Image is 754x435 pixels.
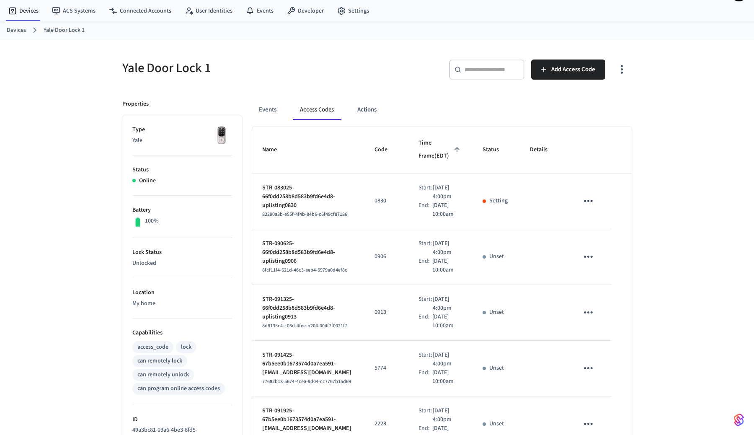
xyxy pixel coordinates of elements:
span: 8fcf11f4-621d-46c3-aeb4-6979a0d4ef8c [262,267,347,274]
p: 5774 [374,364,398,373]
p: [DATE] 10:00am [432,257,462,274]
p: Status [132,166,232,174]
p: Unlocked [132,259,232,268]
div: can remotely lock [137,357,182,365]
p: 2228 [374,419,398,428]
p: [DATE] 10:00am [432,313,462,330]
p: STR-091325-66f0dd258b8d583b9fd6e4d8-uplisting0913 [262,295,354,321]
p: 0913 [374,308,398,317]
p: [DATE] 4:00pm [433,295,462,313]
span: Time Frame(EDT) [418,137,462,163]
img: SeamLogoGradient.69752ec5.svg [734,413,744,427]
div: Start: [418,239,433,257]
img: Yale Assure Touchscreen Wifi Smart Lock, Satin Nickel, Front [211,125,232,146]
p: [DATE] 4:00pm [433,407,462,424]
div: can program online access codes [137,384,220,393]
div: can remotely unlock [137,370,189,379]
p: Unset [489,364,504,373]
span: Code [374,143,398,156]
p: Properties [122,100,149,109]
button: Access Codes [293,100,341,120]
span: Name [262,143,288,156]
p: STR-083025-66f0dd258b8d583b9fd6e4d8-uplisting0830 [262,184,354,210]
p: [DATE] 10:00am [432,201,462,219]
button: Add Access Code [531,60,605,80]
div: ant example [252,100,632,120]
div: End: [418,201,432,219]
p: [DATE] 10:00am [432,368,462,386]
p: Battery [132,206,232,215]
span: 82290a3b-e55f-4f4b-84b6-c6f49cf87186 [262,211,347,218]
p: Unset [489,252,504,261]
p: Online [139,176,156,185]
div: End: [418,257,432,274]
p: Capabilities [132,329,232,337]
p: [DATE] 4:00pm [433,351,462,368]
span: Add Access Code [551,64,595,75]
p: Unset [489,308,504,317]
p: Location [132,288,232,297]
a: Developer [280,3,331,18]
a: ACS Systems [45,3,102,18]
p: [DATE] 4:00pm [433,239,462,257]
a: Events [239,3,280,18]
div: Start: [418,351,433,368]
p: STR-090625-66f0dd258b8d583b9fd6e4d8-uplisting0906 [262,239,354,266]
a: Settings [331,3,376,18]
a: Devices [7,26,26,35]
p: 0906 [374,252,398,261]
span: 8d8135c4-c03d-4fee-b204-004f7f0021f7 [262,322,347,329]
a: Connected Accounts [102,3,178,18]
button: Events [252,100,283,120]
p: 100% [145,217,159,225]
p: STR-091425-67b5ee0b1673574d0a7ea591-[EMAIL_ADDRESS][DOMAIN_NAME] [262,351,354,377]
div: End: [418,368,432,386]
p: Setting [489,197,508,205]
span: Status [483,143,510,156]
p: [DATE] 4:00pm [433,184,462,201]
a: Yale Door Lock 1 [44,26,85,35]
div: Start: [418,407,433,424]
p: Lock Status [132,248,232,257]
p: Yale [132,136,232,145]
a: Devices [2,3,45,18]
span: Details [530,143,558,156]
div: Start: [418,295,433,313]
div: Start: [418,184,433,201]
p: 0830 [374,197,398,205]
button: Actions [351,100,383,120]
div: End: [418,313,432,330]
p: Unset [489,419,504,428]
div: access_code [137,343,168,352]
p: ID [132,415,232,424]
p: My home [132,299,232,308]
p: Type [132,125,232,134]
p: STR-091925-67b5ee0b1673574d0a7ea591-[EMAIL_ADDRESS][DOMAIN_NAME] [262,407,354,433]
div: lock [181,343,191,352]
span: 77682b13-5674-4cea-9d04-cc7767b1ad69 [262,378,351,385]
a: User Identities [178,3,239,18]
h5: Yale Door Lock 1 [122,60,372,77]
